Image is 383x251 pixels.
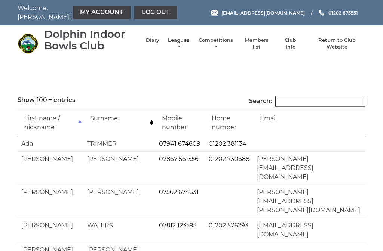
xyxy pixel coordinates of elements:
nav: Welcome, [PERSON_NAME]! [18,4,156,22]
a: Members list [241,37,272,50]
span: 01202 675551 [328,10,358,15]
a: Competitions [198,37,234,50]
a: Return to Club Website [309,37,365,50]
td: [PERSON_NAME][EMAIL_ADDRESS][PERSON_NAME][DOMAIN_NAME] [253,185,365,218]
td: [PERSON_NAME][EMAIL_ADDRESS][DOMAIN_NAME] [253,151,365,185]
td: Email [253,110,365,136]
td: [PERSON_NAME] [83,151,155,185]
td: 3 [205,218,253,242]
a: 01202 57629 [209,222,245,229]
label: Search: [249,96,365,107]
a: My Account [73,6,131,19]
td: [PERSON_NAME] [83,185,155,218]
a: Log out [134,6,177,19]
img: Dolphin Indoor Bowls Club [18,33,38,54]
td: [EMAIL_ADDRESS][DOMAIN_NAME] [253,218,365,242]
input: Search: [275,96,365,107]
td: Mobile number [155,110,205,136]
td: WATERS [83,218,155,242]
td: First name / nickname: activate to sort column descending [18,110,83,136]
td: TRIMMER [83,136,155,151]
a: 07562 674631 [159,189,199,196]
a: 07941 674609 [159,140,200,147]
a: Email [EMAIL_ADDRESS][DOMAIN_NAME] [211,9,305,16]
a: Club Info [280,37,301,50]
a: Diary [146,37,159,44]
td: [PERSON_NAME] [18,185,83,218]
a: 07812 123393 [159,222,197,229]
select: Showentries [35,96,53,104]
img: Phone us [319,10,324,16]
label: Show entries [18,96,75,105]
a: Phone us 01202 675551 [318,9,358,16]
td: [PERSON_NAME] [18,218,83,242]
td: Home number [205,110,253,136]
a: Leagues [167,37,190,50]
a: 01202 730688 [209,155,249,162]
span: [EMAIL_ADDRESS][DOMAIN_NAME] [221,10,305,15]
a: 07867 561556 [159,155,199,162]
div: Dolphin Indoor Bowls Club [44,28,138,52]
img: Email [211,10,218,16]
td: Surname: activate to sort column ascending [83,110,155,136]
td: [PERSON_NAME] [18,151,83,185]
td: Ada [18,136,83,151]
a: 01202 381134 [209,140,246,147]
